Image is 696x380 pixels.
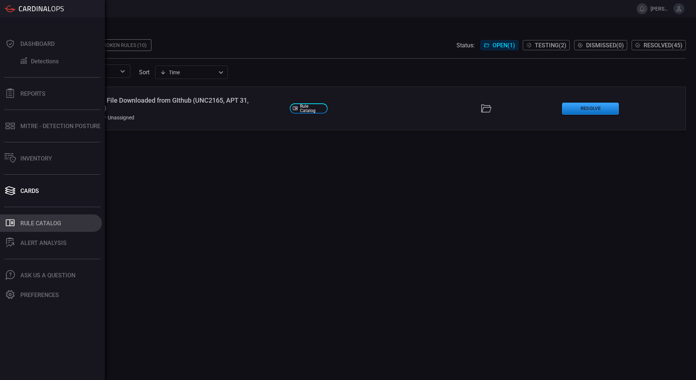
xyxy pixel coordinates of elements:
[20,272,75,279] div: Ask Us A Question
[20,187,39,194] div: Cards
[632,40,686,50] button: Resolved(45)
[574,40,627,50] button: Dismissed(0)
[20,240,67,246] div: ALERT ANALYSIS
[650,6,671,12] span: [PERSON_NAME].[PERSON_NAME]
[54,96,284,112] div: Zscaler - Unusual File Downloaded from GIthub (UNC2165, APT 31, Turla)
[456,42,475,49] span: Status:
[20,292,59,298] div: Preferences
[100,115,134,120] div: Unassigned
[20,123,100,130] div: MITRE - Detection Posture
[644,42,683,49] span: Resolved ( 45 )
[20,220,61,227] div: Rule Catalog
[20,40,55,47] div: Dashboard
[20,155,52,162] div: Inventory
[481,40,518,50] button: Open(1)
[160,69,216,76] div: Time
[20,90,46,97] div: Reports
[586,42,624,49] span: Dismissed ( 0 )
[95,39,151,51] div: Broken Rules (10)
[31,58,59,65] div: Detections
[493,42,515,49] span: Open ( 1 )
[562,103,619,115] button: Resolve
[535,42,566,49] span: Testing ( 2 )
[300,104,325,113] span: Rule Catalog
[523,40,570,50] button: Testing(2)
[139,69,150,76] label: sort
[118,66,128,76] button: Open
